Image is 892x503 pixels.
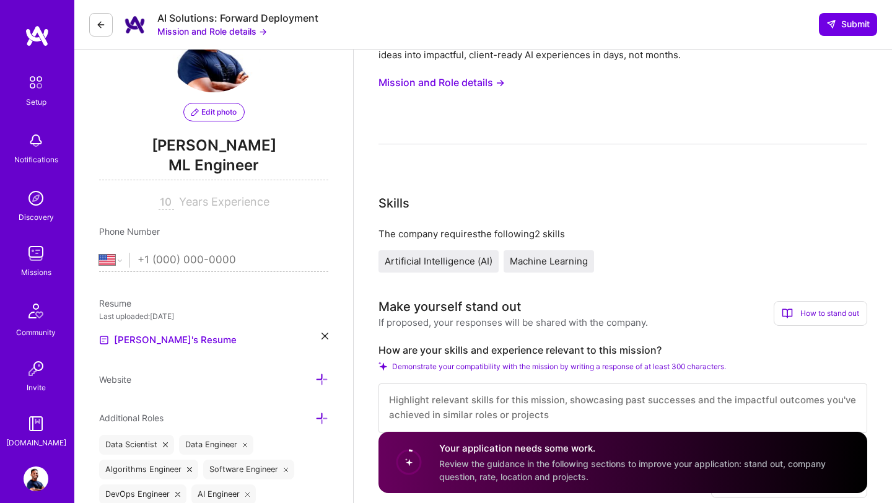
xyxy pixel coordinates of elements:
[819,13,877,35] button: Submit
[191,108,199,116] i: icon PencilPurple
[378,194,409,212] div: Skills
[157,12,318,25] div: AI Solutions: Forward Deployment
[19,211,54,224] div: Discovery
[782,308,793,319] i: icon BookOpen
[157,25,267,38] button: Mission and Role details →
[24,466,48,491] img: User Avatar
[159,195,174,210] input: XX
[191,107,237,118] span: Edit photo
[23,69,49,95] img: setup
[123,12,147,37] img: Company Logo
[163,442,168,447] i: icon Close
[99,333,237,348] a: [PERSON_NAME]'s Resume
[24,356,48,381] img: Invite
[392,362,726,371] span: Demonstrate your compatibility with the mission by writing a response of at least 300 characters.
[99,374,131,385] span: Website
[99,335,109,345] img: Resume
[378,71,505,94] button: Mission and Role details →
[774,301,867,326] div: How to stand out
[21,266,51,279] div: Missions
[27,381,46,394] div: Invite
[25,25,50,47] img: logo
[243,442,248,447] i: icon Close
[439,458,826,482] span: Review the guidance in the following sections to improve your application: stand out, company que...
[96,20,106,30] i: icon LeftArrowDark
[26,95,46,108] div: Setup
[284,467,289,472] i: icon Close
[99,413,164,423] span: Additional Roles
[99,155,328,180] span: ML Engineer
[826,18,870,30] span: Submit
[187,467,192,472] i: icon Close
[179,435,254,455] div: Data Engineer
[245,492,250,497] i: icon Close
[378,297,521,316] div: Make yourself stand out
[203,460,295,479] div: Software Engineer
[20,466,51,491] a: User Avatar
[6,436,66,449] div: [DOMAIN_NAME]
[14,153,58,166] div: Notifications
[99,310,328,323] div: Last uploaded: [DATE]
[16,326,56,339] div: Community
[99,435,174,455] div: Data Scientist
[378,227,867,240] div: The company requires the following 2 skills
[321,333,328,339] i: icon Close
[99,136,328,155] span: [PERSON_NAME]
[99,460,198,479] div: Algorithms Engineer
[175,492,180,497] i: icon Close
[378,316,648,329] div: If proposed, your responses will be shared with the company.
[24,241,48,266] img: teamwork
[99,298,131,308] span: Resume
[179,195,269,208] span: Years Experience
[99,226,160,237] span: Phone Number
[439,442,852,455] h4: Your application needs some work.
[510,255,588,267] span: Machine Learning
[378,344,867,357] label: How are your skills and experience relevant to this mission?
[183,103,245,121] button: Edit photo
[24,128,48,153] img: bell
[826,19,836,29] i: icon SendLight
[24,186,48,211] img: discovery
[138,242,328,278] input: +1 (000) 000-0000
[385,255,492,267] span: Artificial Intelligence (AI)
[21,296,51,326] img: Community
[378,362,387,370] i: Check
[24,411,48,436] img: guide book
